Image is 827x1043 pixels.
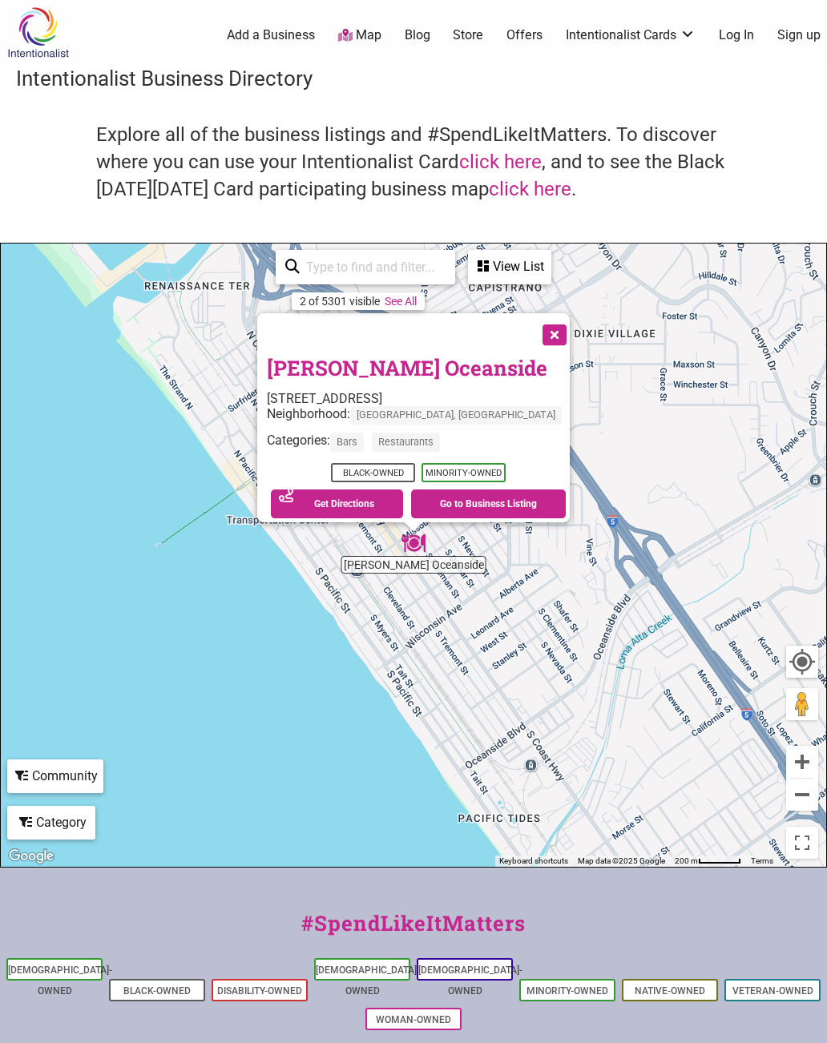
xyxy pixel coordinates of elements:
[372,433,440,451] span: Restaurants
[331,463,415,482] span: Black-Owned
[785,825,820,860] button: Toggle fullscreen view
[8,964,112,997] a: [DEMOGRAPHIC_DATA]-Owned
[786,688,818,720] button: Drag Pegman onto the map to open Street View
[300,252,446,283] input: Type to find and filter...
[350,406,562,425] span: [GEOGRAPHIC_DATA], [GEOGRAPHIC_DATA]
[9,807,94,838] div: Category
[489,178,571,200] a: click here
[267,391,570,406] div: [STREET_ADDRESS]
[786,646,818,678] button: Your Location
[395,525,432,562] div: Fat Joe's Oceanside
[777,26,821,44] a: Sign up
[267,354,547,381] a: [PERSON_NAME] Oceanside
[526,985,608,997] a: Minority-Owned
[468,250,551,284] div: See a list of the visible businesses
[276,250,455,284] div: Type to search and filter
[405,26,430,44] a: Blog
[566,26,696,44] a: Intentionalist Cards
[719,26,754,44] a: Log In
[271,489,403,518] a: Get Directions
[300,295,380,308] div: 2 of 5301 visible
[123,985,191,997] a: Black-Owned
[578,856,665,865] span: Map data ©2025 Google
[675,856,698,865] span: 200 m
[7,759,103,793] div: Filter by Community
[316,964,420,997] a: [DEMOGRAPHIC_DATA]-Owned
[470,252,550,282] div: View List
[786,779,818,811] button: Zoom out
[267,433,570,459] div: Categories:
[5,846,58,867] a: Open this area in Google Maps (opens a new window)
[5,846,58,867] img: Google
[506,26,543,44] a: Offers
[217,985,302,997] a: Disability-Owned
[453,26,483,44] a: Store
[338,26,381,45] a: Map
[7,806,95,840] div: Filter by category
[9,761,102,791] div: Community
[751,856,773,865] a: Terms
[330,433,364,451] span: Bars
[786,746,818,778] button: Zoom in
[670,856,746,867] button: Map Scale: 200 m per 50 pixels
[376,1014,451,1025] a: Woman-Owned
[267,406,570,433] div: Neighborhood:
[422,463,506,482] span: Minority-Owned
[732,985,813,997] a: Veteran-Owned
[418,964,522,997] a: [DEMOGRAPHIC_DATA]-Owned
[96,122,731,203] h4: Explore all of the business listings and #SpendLikeItMatters. To discover where you can use your ...
[459,151,542,173] a: click here
[411,489,566,518] a: Go to Business Listing
[227,26,315,44] a: Add a Business
[635,985,705,997] a: Native-Owned
[385,295,417,308] a: See All
[533,313,573,353] button: Close
[16,64,811,93] h3: Intentionalist Business Directory
[499,856,568,867] button: Keyboard shortcuts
